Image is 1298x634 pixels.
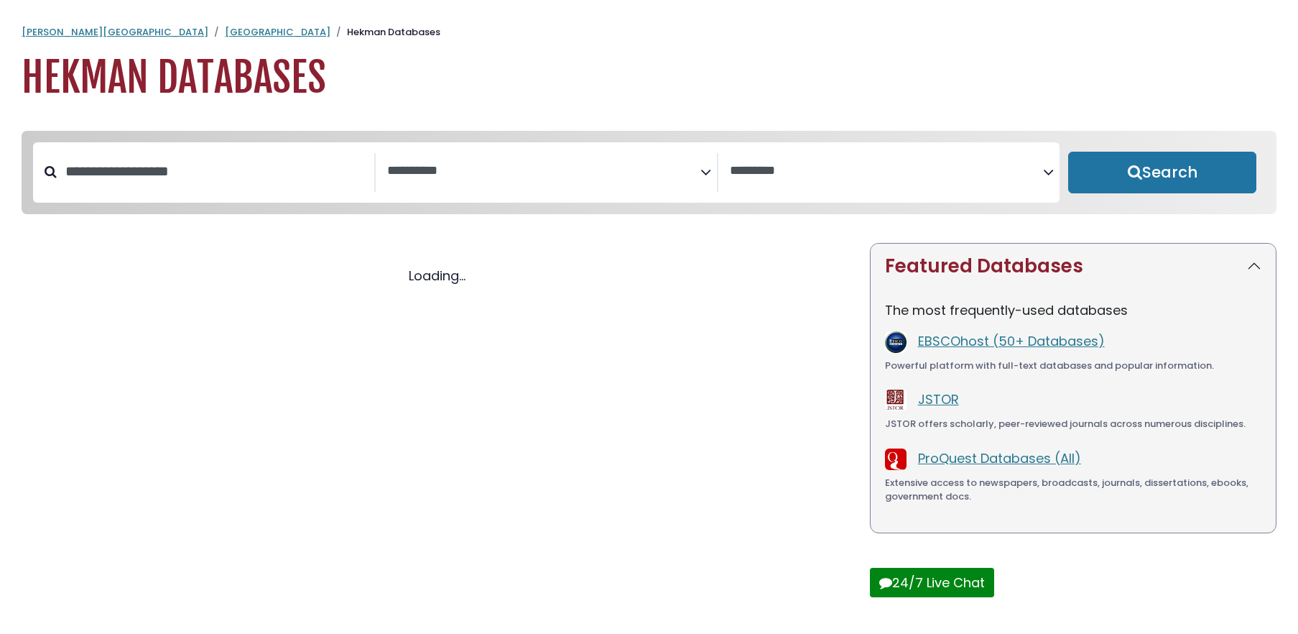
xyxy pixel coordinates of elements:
[918,390,959,408] a: JSTOR
[918,449,1081,467] a: ProQuest Databases (All)
[885,476,1261,504] div: Extensive access to newspapers, broadcasts, journals, dissertations, ebooks, government docs.
[1068,152,1256,193] button: Submit for Search Results
[22,54,1276,102] h1: Hekman Databases
[885,359,1261,373] div: Powerful platform with full-text databases and popular information.
[22,25,208,39] a: [PERSON_NAME][GEOGRAPHIC_DATA]
[730,164,1043,179] textarea: Search
[57,160,374,183] input: Search database by title or keyword
[22,25,1276,40] nav: breadcrumb
[330,25,440,40] li: Hekman Databases
[870,568,994,597] button: 24/7 Live Chat
[22,131,1276,214] nav: Search filters
[225,25,330,39] a: [GEOGRAPHIC_DATA]
[22,266,853,285] div: Loading...
[871,244,1276,289] button: Featured Databases
[387,164,700,179] textarea: Search
[918,332,1105,350] a: EBSCOhost (50+ Databases)
[885,417,1261,431] div: JSTOR offers scholarly, peer-reviewed journals across numerous disciplines.
[885,300,1261,320] p: The most frequently-used databases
